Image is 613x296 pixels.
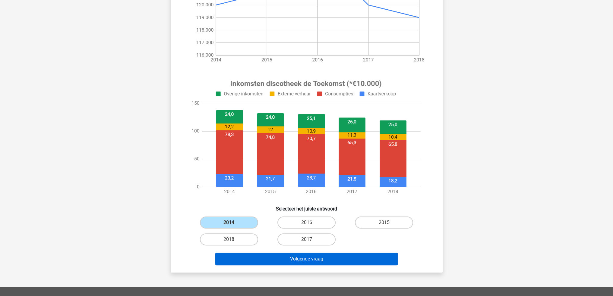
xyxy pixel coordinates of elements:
[215,253,398,265] button: Volgende vraag
[200,217,258,229] label: 2014
[277,233,336,245] label: 2017
[277,217,336,229] label: 2016
[200,233,258,245] label: 2018
[355,217,413,229] label: 2015
[180,201,433,212] h6: Selecteer het juiste antwoord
